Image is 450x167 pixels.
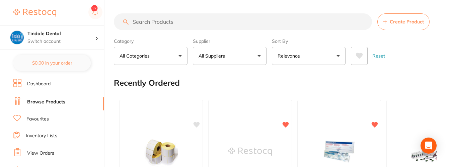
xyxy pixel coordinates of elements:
[390,19,424,24] span: Create Product
[27,150,54,157] a: View Orders
[193,38,267,44] label: Supplier
[114,47,187,65] button: All Categories
[370,47,387,65] button: Reset
[27,30,95,37] h4: Tindale Dental
[114,38,187,44] label: Category
[199,53,228,59] p: All Suppliers
[272,38,346,44] label: Sort By
[421,138,437,154] div: Open Intercom Messenger
[10,31,24,44] img: Tindale Dental
[26,116,49,122] a: Favourites
[114,78,180,88] h2: Recently Ordered
[272,47,346,65] button: Relevance
[13,5,56,20] a: Restocq Logo
[13,9,56,17] img: Restocq Logo
[377,13,430,30] button: Create Product
[27,81,51,87] a: Dashboard
[278,53,303,59] p: Relevance
[13,55,91,71] button: $0.00 in your order
[27,99,65,105] a: Browse Products
[114,13,372,30] input: Search Products
[27,38,95,45] p: Switch account
[193,47,267,65] button: All Suppliers
[26,133,57,139] a: Inventory Lists
[120,53,152,59] p: All Categories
